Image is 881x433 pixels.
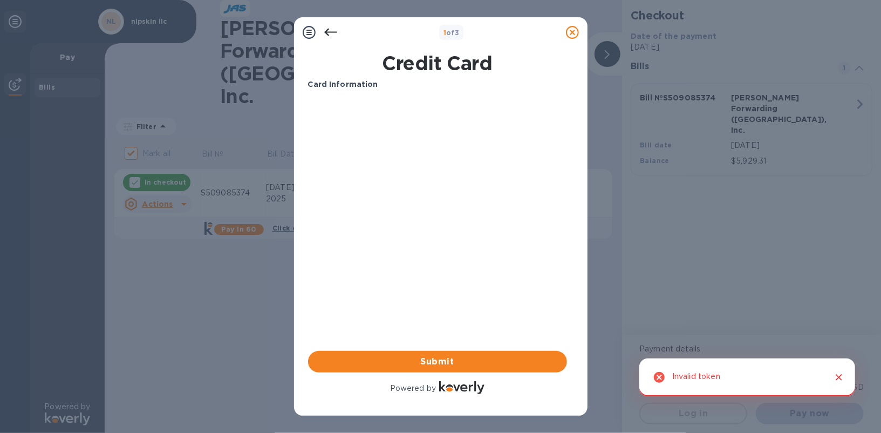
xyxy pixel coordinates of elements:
h1: Credit Card [304,52,571,75]
button: Submit [308,351,567,373]
span: Submit [317,355,558,368]
button: Close [832,370,846,384]
b: Card Information [308,80,378,89]
b: of 3 [443,29,460,37]
p: Powered by [390,383,436,394]
div: Invalid token [672,367,720,388]
img: Logo [439,381,484,394]
span: 1 [443,29,446,37]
